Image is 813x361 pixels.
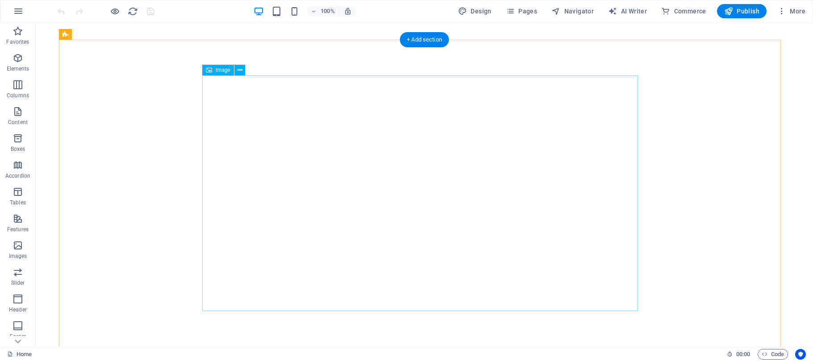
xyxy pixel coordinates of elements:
[506,7,537,16] span: Pages
[400,32,449,47] div: + Add section
[307,6,339,17] button: 100%
[661,7,706,16] span: Commerce
[724,7,759,16] span: Publish
[10,333,26,340] p: Footer
[7,65,29,72] p: Elements
[758,349,788,360] button: Code
[605,4,650,18] button: AI Writer
[127,6,138,17] button: reload
[5,172,30,179] p: Accordion
[11,279,25,286] p: Slider
[608,7,647,16] span: AI Writer
[9,306,27,313] p: Header
[454,4,495,18] button: Design
[762,349,784,360] span: Code
[777,7,805,16] span: More
[11,145,25,153] p: Boxes
[128,6,138,17] i: Reload page
[551,7,594,16] span: Navigator
[727,349,750,360] h6: Session time
[216,67,230,73] span: Image
[742,351,744,357] span: :
[109,6,120,17] button: Click here to leave preview mode and continue editing
[774,4,809,18] button: More
[8,119,28,126] p: Content
[502,4,541,18] button: Pages
[795,349,806,360] button: Usercentrics
[321,6,335,17] h6: 100%
[9,253,27,260] p: Images
[548,4,597,18] button: Navigator
[7,226,29,233] p: Features
[736,349,750,360] span: 00 00
[6,38,29,46] p: Favorites
[458,7,492,16] span: Design
[7,349,32,360] a: Click to cancel selection. Double-click to open Pages
[658,4,710,18] button: Commerce
[454,4,495,18] div: Design (Ctrl+Alt+Y)
[7,92,29,99] p: Columns
[344,7,352,15] i: On resize automatically adjust zoom level to fit chosen device.
[717,4,767,18] button: Publish
[10,199,26,206] p: Tables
